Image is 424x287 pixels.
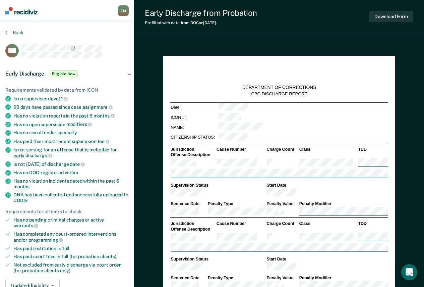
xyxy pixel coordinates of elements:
div: CBC DISCHARGE REPORT [251,91,307,97]
div: Has no DOC-registered [13,170,129,176]
th: Jurisdiction [170,221,216,227]
th: Penalty Value [266,201,298,207]
th: Charge Count [266,147,298,152]
div: DEPARTMENT OF CORRECTIONS [242,85,316,91]
div: Requirements validated by data from ICON [5,87,129,93]
span: Early Discharge [5,70,44,77]
div: Has no violation reports in the past 6 [13,113,129,119]
div: Has no violation incidents dated within the past 6 [13,178,129,190]
th: Penalty Type [207,201,266,207]
th: Sentence Date [170,275,207,281]
div: Has paid court fees in full (for probation [13,254,129,259]
th: Cause Number [216,147,266,152]
button: Back [5,30,23,36]
td: ICON #: [170,112,218,123]
div: Has completed any court-ordered interventions and/or [13,231,129,243]
th: TDD [357,147,388,152]
th: Class [299,147,358,152]
th: Penalty Value [266,275,298,281]
div: DNA has been collected and successfully uploaded to [13,192,129,203]
th: Class [299,221,358,227]
th: Penalty Type [207,275,266,281]
div: Has paid restitution in [13,246,129,251]
th: Penalty Modifier [299,201,388,207]
th: TDD [357,221,388,227]
span: only) [60,268,70,273]
span: discharge [25,153,52,158]
th: Cause Number [216,221,266,227]
span: months [94,113,115,118]
span: Eligible Now [50,70,78,77]
th: Start Date [266,256,388,262]
div: Not excluded from early discharge via court order (for probation clients [13,262,129,274]
div: Requirements for officers to check [5,209,129,214]
div: Has no open supervision [13,122,129,128]
td: NAME: [170,123,218,133]
td: CITIZENSHIP STATUS: [170,132,218,142]
div: Has no sex offender [13,130,129,136]
span: specialty [57,130,77,135]
td: Date: [170,102,218,112]
span: CODIS [13,198,27,203]
div: Has paid their most recent supervision [13,138,129,144]
th: Charge Count [266,221,298,227]
span: fee [98,139,110,144]
th: Start Date [266,182,388,188]
th: Sentence Date [170,201,207,207]
div: Prefilled with data from IDOC on [DATE] . [145,20,257,25]
img: Recidiviz [5,7,38,14]
th: Penalty Modifier [299,275,388,281]
div: Is not [DATE] of discharge [13,161,129,167]
span: date [70,161,84,167]
div: Is not serving for an offense that is ineligible for early [13,147,129,158]
button: ZM [118,5,129,16]
th: Offense Description [170,226,216,232]
span: months [13,184,29,189]
th: Offense Description [170,152,216,158]
span: warrants [13,223,38,228]
span: 1 [61,96,68,101]
span: full [62,246,69,251]
div: Z M [118,5,129,16]
th: Jurisdiction [170,147,216,152]
span: victim [65,170,78,175]
span: clients) [100,254,116,259]
th: Supervision Status [170,256,266,262]
div: Is on supervision level [13,96,129,102]
div: 90 days have passed since case [13,104,129,110]
span: modifiers [66,122,92,127]
div: Open Intercom Messenger [401,264,417,280]
button: Download Form [369,11,413,22]
th: Supervision Status [170,182,266,188]
div: Early Discharge from Probation [145,8,257,18]
div: Has no pending criminal charges or active [13,217,129,229]
span: assignment [82,104,113,110]
span: programming [28,237,63,243]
